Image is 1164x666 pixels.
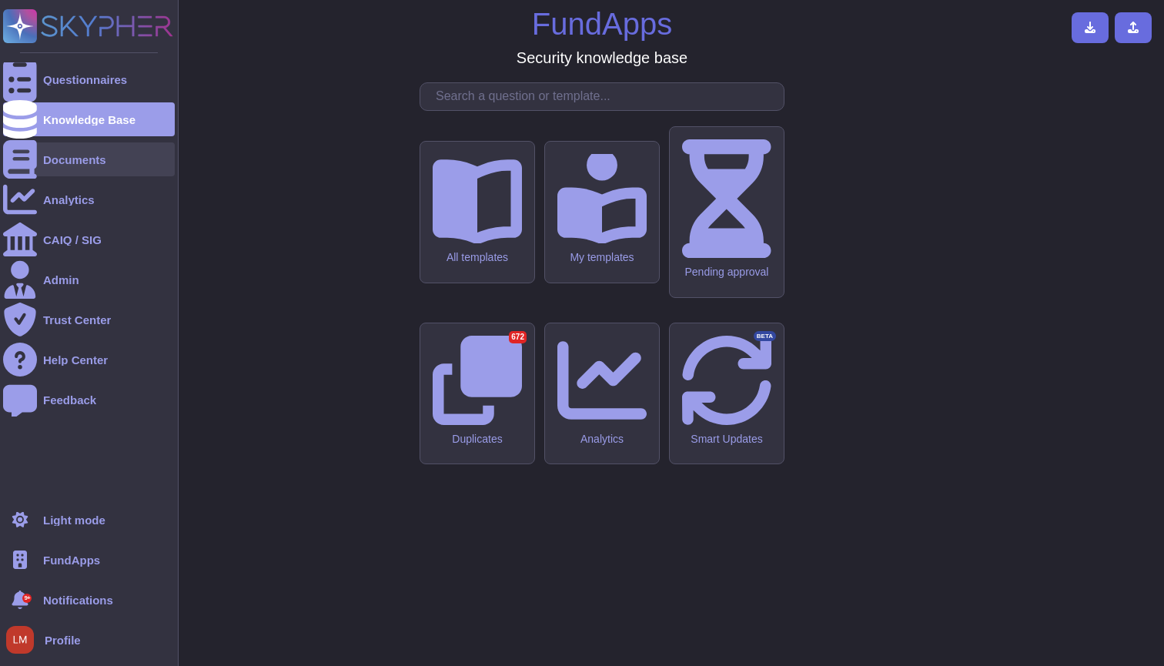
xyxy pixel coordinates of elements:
[22,594,32,603] div: 9+
[754,331,776,342] div: BETA
[43,154,106,166] div: Documents
[3,263,175,296] a: Admin
[509,331,527,343] div: 672
[43,234,102,246] div: CAIQ / SIG
[3,343,175,377] a: Help Center
[428,83,784,110] input: Search a question or template...
[557,433,647,446] div: Analytics
[682,266,771,279] div: Pending approval
[3,303,175,336] a: Trust Center
[43,314,111,326] div: Trust Center
[3,383,175,417] a: Feedback
[3,623,45,657] button: user
[557,251,647,264] div: My templates
[43,394,96,406] div: Feedback
[45,634,81,646] span: Profile
[433,251,522,264] div: All templates
[43,554,100,566] span: FundApps
[43,274,79,286] div: Admin
[3,62,175,96] a: Questionnaires
[43,74,127,85] div: Questionnaires
[3,142,175,176] a: Documents
[532,5,672,42] h1: FundApps
[3,182,175,216] a: Analytics
[433,433,522,446] div: Duplicates
[3,223,175,256] a: CAIQ / SIG
[43,354,108,366] div: Help Center
[43,514,105,526] div: Light mode
[517,49,687,67] h3: Security knowledge base
[43,194,95,206] div: Analytics
[43,594,113,606] span: Notifications
[43,114,135,126] div: Knowledge Base
[682,433,771,446] div: Smart Updates
[6,626,34,654] img: user
[3,102,175,136] a: Knowledge Base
